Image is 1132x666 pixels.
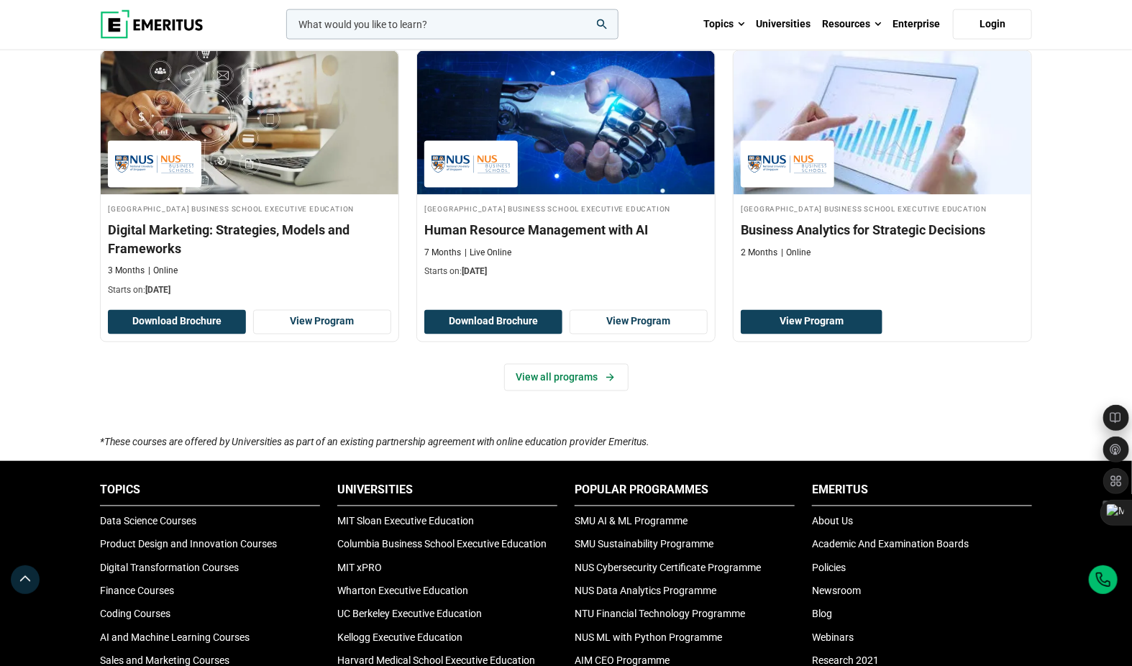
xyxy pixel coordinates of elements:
a: NUS ML with Python Programme [575,632,722,644]
p: Online [148,265,178,277]
a: NTU Financial Technology Programme [575,608,745,620]
p: 2 Months [741,247,777,259]
span: [DATE] [145,285,170,295]
a: Product Design and Innovation Courses [100,539,277,550]
button: Download Brochure [424,310,562,334]
h3: Business Analytics for Strategic Decisions [741,221,1024,239]
a: Columbia Business School Executive Education [337,539,547,550]
a: Data Science Courses [100,516,196,527]
p: 3 Months [108,265,145,277]
a: View Program [253,310,391,334]
a: Digital Transformation Courses [100,562,239,574]
h4: [GEOGRAPHIC_DATA] Business School Executive Education [424,202,708,214]
p: 7 Months [424,247,461,259]
a: View all programs [504,364,629,391]
input: woocommerce-product-search-field-0 [286,9,619,40]
a: Wharton Executive Education [337,585,468,597]
a: Coding Courses [100,608,170,620]
a: MIT Sloan Executive Education [337,516,474,527]
button: Download Brochure [108,310,246,334]
h3: Human Resource Management with AI [424,221,708,239]
img: National University of Singapore Business School Executive Education [748,148,827,181]
img: Digital Marketing: Strategies, Models and Frameworks | Online Digital Marketing Course [101,51,398,195]
a: Academic And Examination Boards [812,539,969,550]
img: National University of Singapore Business School Executive Education [115,148,194,181]
a: View Program [741,310,882,334]
a: Digital Marketing Course by National University of Singapore Business School Executive Education ... [101,51,398,304]
a: Blog [812,608,832,620]
a: Policies [812,562,846,574]
p: Starts on: [424,265,708,278]
h4: [GEOGRAPHIC_DATA] Business School Executive Education [108,202,391,214]
h3: Digital Marketing: Strategies, Models and Frameworks [108,221,391,257]
p: Live Online [465,247,511,259]
img: Business Analytics for Strategic Decisions | Online Data Science and Analytics Course [734,51,1031,195]
a: Human Resources Course by National University of Singapore Business School Executive Education - ... [417,51,715,286]
a: About Us [812,516,853,527]
p: Online [781,247,811,259]
a: NUS Data Analytics Programme [575,585,716,597]
a: AI and Machine Learning Courses [100,632,250,644]
a: Data Science and Analytics Course by National University of Singapore Business School Executive E... [734,51,1031,266]
a: Finance Courses [100,585,174,597]
img: National University of Singapore Business School Executive Education [432,148,511,181]
a: NUS Cybersecurity Certificate Programme [575,562,761,574]
a: SMU Sustainability Programme [575,539,713,550]
a: View Program [570,310,708,334]
a: MIT xPRO [337,562,382,574]
a: Webinars [812,632,854,644]
a: Kellogg Executive Education [337,632,462,644]
span: [DATE] [462,266,487,276]
h4: [GEOGRAPHIC_DATA] Business School Executive Education [741,202,1024,214]
a: SMU AI & ML Programme [575,516,688,527]
a: Login [953,9,1032,40]
a: Newsroom [812,585,861,597]
i: *These courses are offered by Universities as part of an existing partnership agreement with onli... [100,437,649,448]
p: Starts on: [108,284,391,296]
img: Human Resource Management with AI | Online Human Resources Course [417,51,715,195]
a: UC Berkeley Executive Education [337,608,482,620]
